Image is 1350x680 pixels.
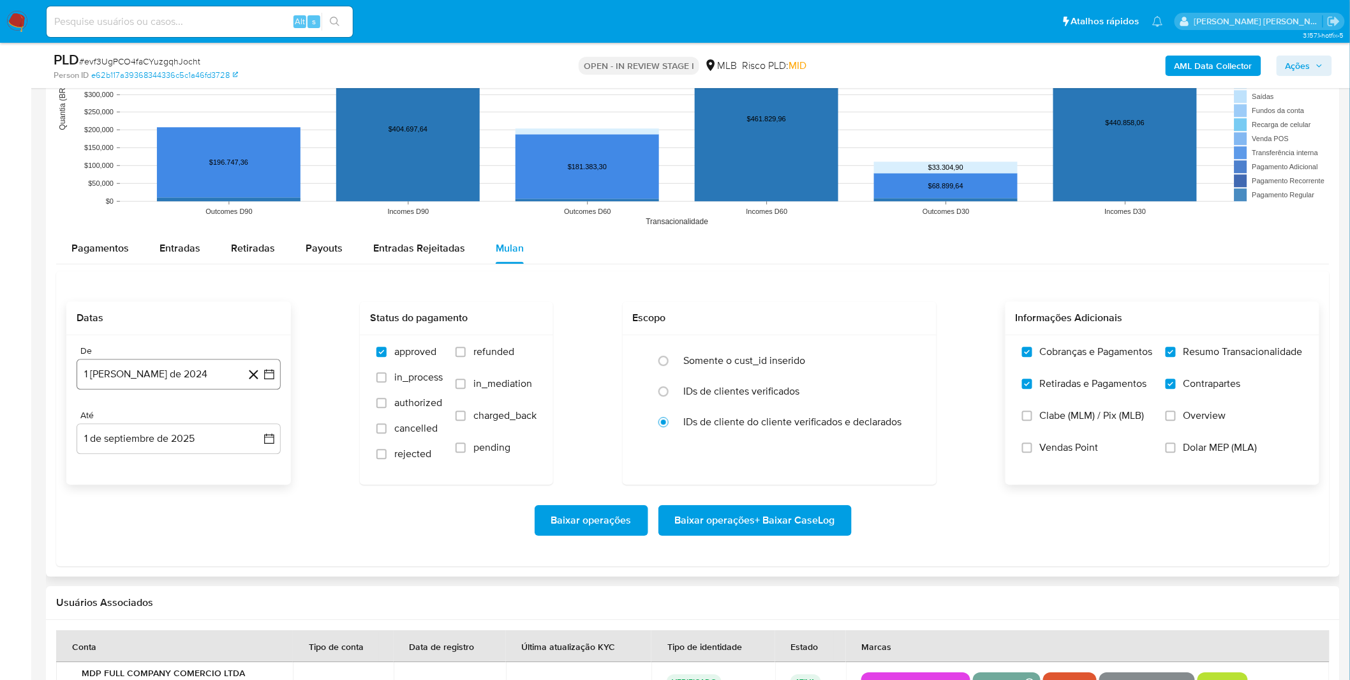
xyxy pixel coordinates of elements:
input: Pesquise usuários ou casos... [47,13,353,30]
div: MLB [704,59,737,73]
h2: Usuários Associados [56,596,1330,609]
p: OPEN - IN REVIEW STAGE I [579,57,699,75]
span: MID [789,58,806,73]
a: e62b117a39368344336c5c1a46fd3728 [91,70,238,81]
span: Risco PLD: [742,59,806,73]
span: s [312,15,316,27]
button: search-icon [322,13,348,31]
span: Atalhos rápidos [1071,15,1139,28]
b: Person ID [54,70,89,81]
button: Ações [1277,56,1332,76]
p: igor.silva@mercadolivre.com [1194,15,1323,27]
a: Sair [1327,15,1340,28]
button: AML Data Collector [1166,56,1261,76]
b: AML Data Collector [1175,56,1252,76]
span: Alt [295,15,305,27]
a: Notificações [1152,16,1163,27]
span: 3.157.1-hotfix-5 [1303,30,1344,40]
span: # evf3UgPCO4faCYuzgqhJocht [79,55,200,68]
b: PLD [54,49,79,70]
span: Ações [1286,56,1310,76]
